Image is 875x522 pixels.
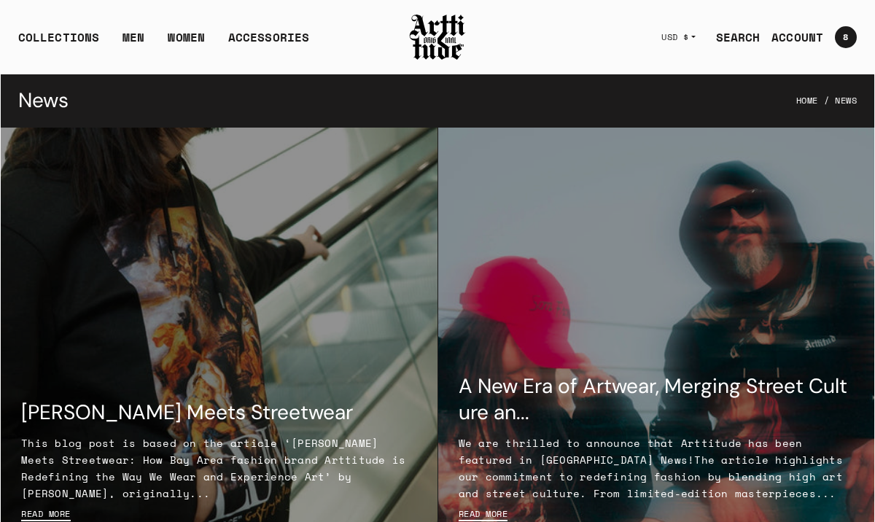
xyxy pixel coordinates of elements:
[661,31,689,43] span: USD $
[18,83,69,118] h1: News
[818,85,857,117] li: News
[760,23,823,52] a: ACCOUNT
[122,28,144,58] a: MEN
[21,508,71,520] a: Read more Caravaggio Meets Streetwear
[653,21,704,53] button: USD $
[796,85,818,117] a: Home
[459,435,855,502] p: We are thrilled to announce that Arttitude has been featured in [GEOGRAPHIC_DATA] News!The articl...
[843,33,848,42] span: 8
[168,28,205,58] a: WOMEN
[823,20,857,54] a: Open cart
[21,435,417,502] p: This blog post is based on the article ‘[PERSON_NAME] Meets Streetwear: How Bay Area fashion bran...
[228,28,309,58] div: ACCESSORIES
[704,23,761,52] a: SEARCH
[18,28,99,58] div: COLLECTIONS
[459,508,508,520] a: Read more A New Era of Artwear, Merging Street Culture an...
[21,399,353,426] a: [PERSON_NAME] Meets Streetwear
[7,28,321,58] ul: Main navigation
[459,373,847,426] a: A New Era of Artwear, Merging Street Culture an...
[408,12,467,62] img: Arttitude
